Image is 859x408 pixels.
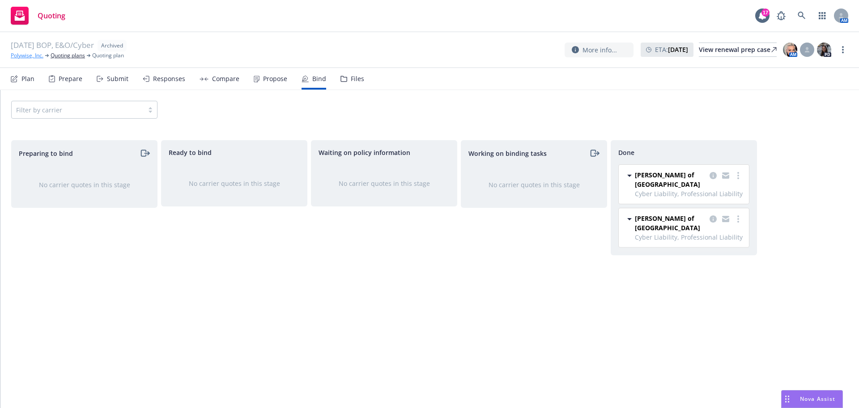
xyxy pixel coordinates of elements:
[589,148,600,159] a: moveRight
[772,7,790,25] a: Report a Bug
[838,44,848,55] a: more
[19,149,73,158] span: Preparing to bind
[635,189,744,198] span: Cyber Liability, Professional Liability
[761,9,770,17] div: 17
[51,52,85,60] a: Quoting plans
[699,43,777,57] a: View renewal prep case
[92,52,124,60] span: Quoting plan
[708,214,719,224] a: copy logging email
[655,45,688,54] span: ETA :
[565,43,634,57] button: More info...
[21,75,34,82] div: Plan
[326,179,442,188] div: No carrier quotes in this stage
[11,52,43,60] a: Polywise, Inc.
[720,170,731,181] a: copy logging email
[312,75,326,82] div: Bind
[59,75,82,82] div: Prepare
[635,170,706,189] span: [PERSON_NAME] of [GEOGRAPHIC_DATA]
[635,214,706,232] span: [PERSON_NAME] of [GEOGRAPHIC_DATA]
[101,42,123,50] span: Archived
[153,75,185,82] div: Responses
[699,43,777,56] div: View renewal prep case
[107,75,128,82] div: Submit
[800,395,835,403] span: Nova Assist
[720,214,731,224] a: copy logging email
[813,7,831,25] a: Switch app
[708,170,719,181] a: copy logging email
[583,45,617,55] span: More info...
[351,75,364,82] div: Files
[26,180,143,189] div: No carrier quotes in this stage
[618,148,634,157] span: Done
[11,40,94,52] span: [DATE] BOP, E&O/Cyber
[7,3,69,28] a: Quoting
[783,43,797,57] img: photo
[781,390,843,408] button: Nova Assist
[319,148,410,157] span: Waiting on policy information
[139,148,150,159] a: moveRight
[38,12,65,19] span: Quoting
[169,148,212,157] span: Ready to bind
[668,45,688,54] strong: [DATE]
[782,391,793,408] div: Drag to move
[476,180,592,189] div: No carrier quotes in this stage
[468,149,547,158] span: Working on binding tasks
[817,43,831,57] img: photo
[212,75,239,82] div: Compare
[733,214,744,224] a: more
[176,179,293,188] div: No carrier quotes in this stage
[733,170,744,181] a: more
[793,7,811,25] a: Search
[263,75,287,82] div: Propose
[635,232,744,242] span: Cyber Liability, Professional Liability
